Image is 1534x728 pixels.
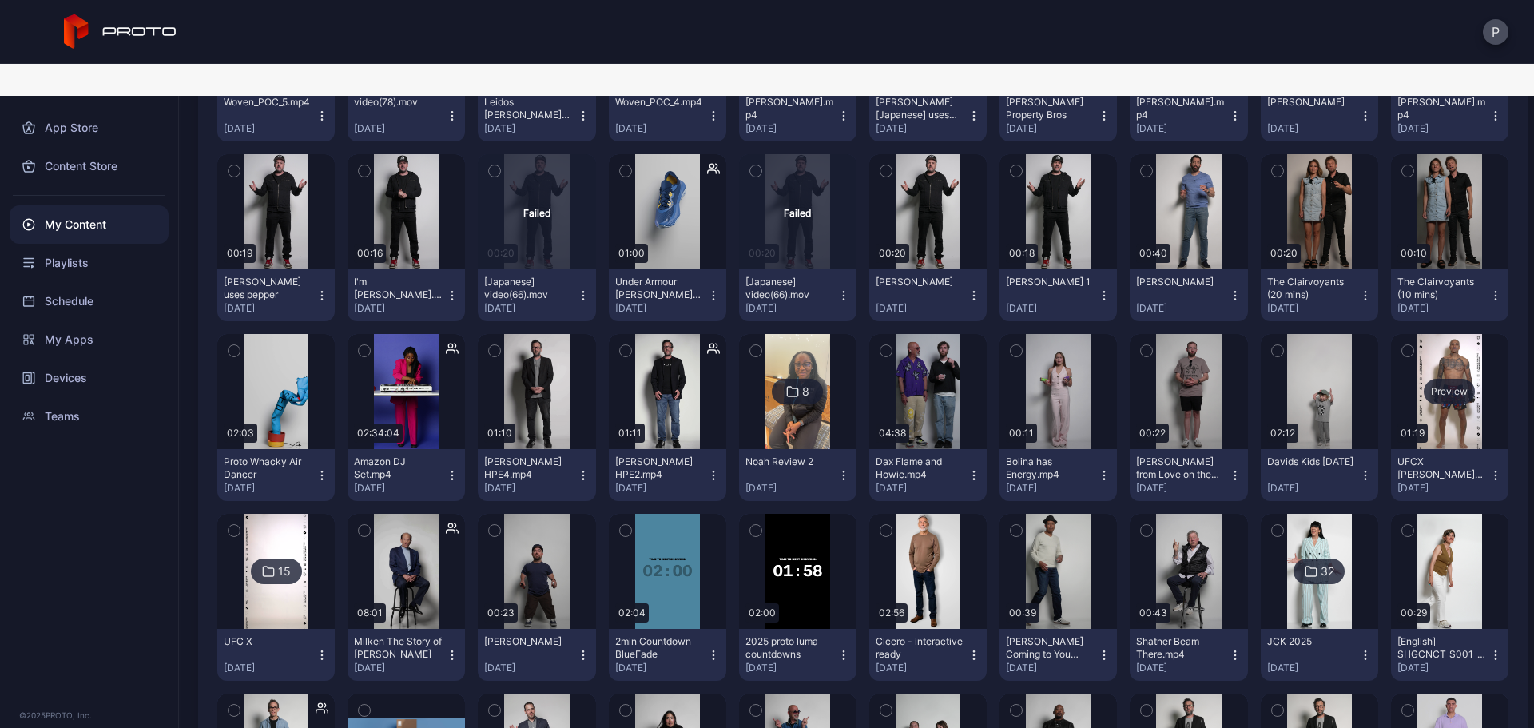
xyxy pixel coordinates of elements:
[10,205,169,244] div: My Content
[1261,269,1378,321] button: The Clairvoyants (20 mins)[DATE]
[478,629,595,681] button: [PERSON_NAME][DATE]
[354,455,442,481] div: Amazon DJ Set.mp4
[1136,302,1228,315] div: [DATE]
[739,629,856,681] button: 2025 proto luma countdowns[DATE]
[1136,482,1228,495] div: [DATE]
[484,302,576,315] div: [DATE]
[999,269,1117,321] button: [PERSON_NAME] 1[DATE]
[354,276,442,301] div: I'm Jim Jefferies.mp4
[1006,455,1094,481] div: Bolina has Energy.mp4
[354,662,446,674] div: [DATE]
[10,282,169,320] a: Schedule
[999,449,1117,501] button: Bolina has Energy.mp4[DATE]
[484,662,576,674] div: [DATE]
[615,276,703,301] div: Under Armour Curry Splash Basketball Shoe
[478,90,595,141] button: Leidos [PERSON_NAME] for [PERSON_NAME][DATE]
[609,269,726,321] button: Under Armour [PERSON_NAME] Splash Basketball Shoe[DATE]
[1261,449,1378,501] button: Davids Kids [DATE][DATE]
[484,122,576,135] div: [DATE]
[10,397,169,436] a: Teams
[1391,90,1508,141] button: [PERSON_NAME].mp4[DATE]
[999,629,1117,681] button: [PERSON_NAME] Coming to You Live.mp4[DATE]
[1267,96,1355,109] div: Shareef ONeal
[1006,276,1094,288] div: Jim Jefferies 1
[1130,269,1247,321] button: [PERSON_NAME][DATE]
[1261,90,1378,141] button: [PERSON_NAME][DATE]
[484,482,576,495] div: [DATE]
[1006,96,1094,121] div: Drew Scott Property Bros
[1136,122,1228,135] div: [DATE]
[615,96,703,109] div: Woven_POC_4.mp4
[217,269,335,321] button: [PERSON_NAME] uses pepper[DATE]
[10,147,169,185] a: Content Store
[869,449,987,501] button: Dax Flame and Howie.mp4[DATE]
[869,269,987,321] button: [PERSON_NAME][DATE]
[1267,276,1355,301] div: The Clairvoyants (20 mins)
[1397,302,1489,315] div: [DATE]
[224,96,312,109] div: Woven_POC_5.mp4
[876,482,968,495] div: [DATE]
[802,384,809,399] div: 8
[615,482,707,495] div: [DATE]
[354,482,446,495] div: [DATE]
[1267,122,1359,135] div: [DATE]
[348,269,465,321] button: I'm [PERSON_NAME].mp4[DATE]
[484,635,572,648] div: Brad Williams
[10,359,169,397] div: Devices
[484,276,572,301] div: [Japanese] video(66).mov
[1006,662,1098,674] div: [DATE]
[1136,635,1224,661] div: Shatner Beam There.mp4
[1130,629,1247,681] button: Shatner Beam There.mp4[DATE]
[876,662,968,674] div: [DATE]
[1397,276,1485,301] div: The Clairvoyants (10 mins)
[217,629,335,681] button: UFC X[DATE]
[224,302,316,315] div: [DATE]
[999,90,1117,141] button: [PERSON_NAME] Property Bros[DATE]
[1267,635,1355,648] div: JCK 2025
[224,122,316,135] div: [DATE]
[224,455,312,481] div: Proto Whacky Air Dancer
[745,302,837,315] div: [DATE]
[354,635,442,661] div: Milken The Story of Mattel
[1321,564,1334,579] div: 32
[1006,482,1098,495] div: [DATE]
[1483,19,1508,45] button: P
[1006,302,1098,315] div: [DATE]
[1267,302,1359,315] div: [DATE]
[224,662,316,674] div: [DATE]
[615,635,703,661] div: 2min Countdown BlueFade
[869,629,987,681] button: Cicero - interactive ready[DATE]
[1130,449,1247,501] button: [PERSON_NAME] from Love on the Spectrum[DATE]
[278,564,291,579] div: 15
[1391,629,1508,681] button: [English] SHGCNCT_S001_S001_T059.mp4[DATE]
[354,302,446,315] div: [DATE]
[1130,90,1247,141] button: [PERSON_NAME].mp4[DATE]
[745,455,833,468] div: Noah Review 2
[739,269,856,321] button: [Japanese] video(66).mov[DATE]
[354,122,446,135] div: [DATE]
[876,276,964,288] div: Jim Jefferies
[876,302,968,315] div: [DATE]
[745,96,833,121] div: Rob Lowe.mp4
[1391,449,1508,501] button: UFCX [PERSON_NAME] [English].mp4[DATE]
[609,90,726,141] button: Woven_POC_4.mp4[DATE]
[876,635,964,661] div: Cicero - interactive ready
[739,90,856,141] button: [PERSON_NAME].mp4[DATE]
[348,90,465,141] button: video(78).mov[DATE]
[10,244,169,282] a: Playlists
[484,455,572,481] div: David HPE4.mp4
[1397,635,1485,661] div: [English] SHGCNCT_S001_S001_T059.mp4
[609,449,726,501] button: [PERSON_NAME] HPE2.mp4[DATE]
[19,709,159,722] div: © 2025 PROTO, Inc.
[876,96,964,121] div: Jim Jefferies [Japanese] uses pepper.mp4
[876,455,964,481] div: Dax Flame and Howie.mp4
[1006,635,1094,661] div: Brian Owens Coming to You Live.mp4
[10,320,169,359] a: My Apps
[876,122,968,135] div: [DATE]
[1267,482,1359,495] div: [DATE]
[615,302,707,315] div: [DATE]
[1397,482,1489,495] div: [DATE]
[10,109,169,147] a: App Store
[615,662,707,674] div: [DATE]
